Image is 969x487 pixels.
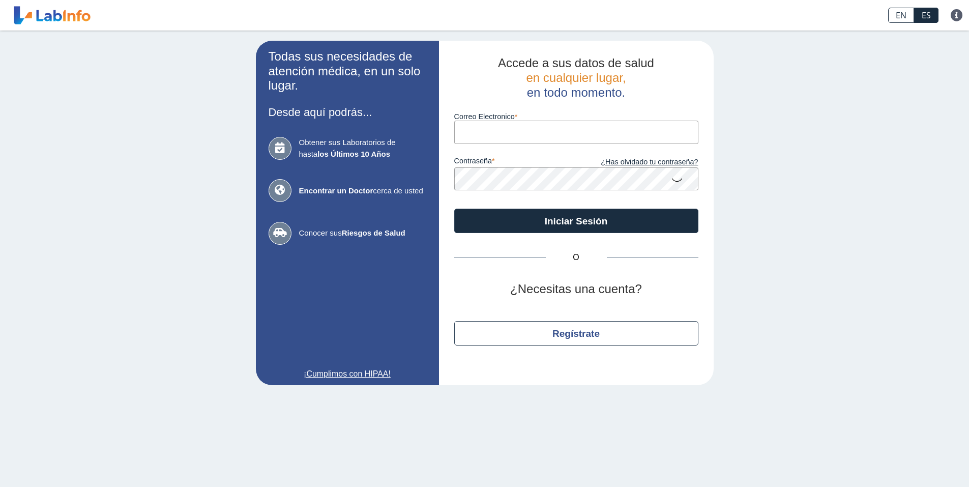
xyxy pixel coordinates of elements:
button: Regístrate [454,321,698,346]
label: Correo Electronico [454,112,698,121]
h2: Todas sus necesidades de atención médica, en un solo lugar. [269,49,426,93]
b: Encontrar un Doctor [299,186,373,195]
span: Obtener sus Laboratorios de hasta [299,137,426,160]
span: en todo momento. [527,85,625,99]
a: ¡Cumplimos con HIPAA! [269,368,426,380]
span: cerca de usted [299,185,426,197]
button: Iniciar Sesión [454,209,698,233]
a: EN [888,8,914,23]
span: Conocer sus [299,227,426,239]
span: en cualquier lugar, [526,71,626,84]
b: Riesgos de Salud [342,228,405,237]
label: contraseña [454,157,576,168]
h2: ¿Necesitas una cuenta? [454,282,698,297]
a: ¿Has olvidado tu contraseña? [576,157,698,168]
span: Accede a sus datos de salud [498,56,654,70]
span: O [546,251,607,264]
h3: Desde aquí podrás... [269,106,426,119]
b: los Últimos 10 Años [317,150,390,158]
a: ES [914,8,938,23]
